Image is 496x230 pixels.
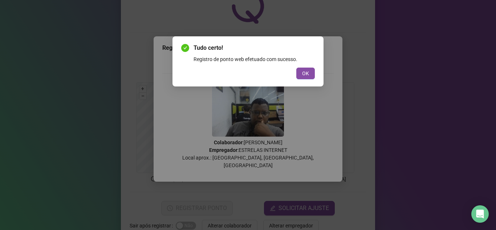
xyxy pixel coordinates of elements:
div: Registro de ponto web efetuado com sucesso. [194,55,315,63]
span: check-circle [181,44,189,52]
button: OK [296,68,315,79]
span: Tudo certo! [194,44,315,52]
div: Open Intercom Messenger [471,205,489,223]
span: OK [302,69,309,77]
